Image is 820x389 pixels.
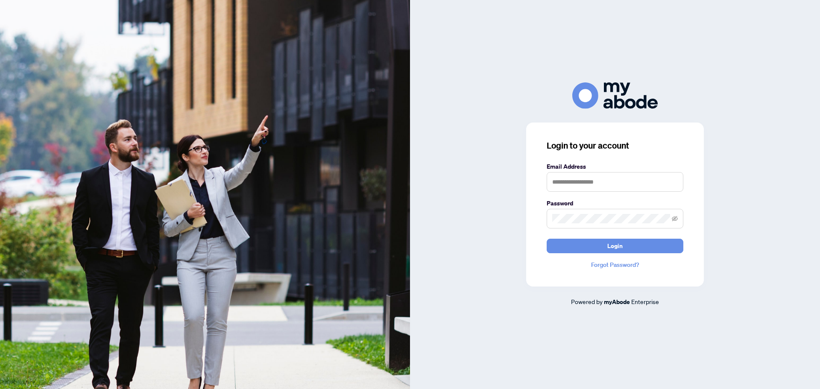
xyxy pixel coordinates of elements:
[672,216,678,222] span: eye-invisible
[607,239,623,253] span: Login
[571,298,603,305] span: Powered by
[631,298,659,305] span: Enterprise
[547,162,683,171] label: Email Address
[604,297,630,307] a: myAbode
[547,239,683,253] button: Login
[572,82,658,108] img: ma-logo
[547,260,683,269] a: Forgot Password?
[547,140,683,152] h3: Login to your account
[547,199,683,208] label: Password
